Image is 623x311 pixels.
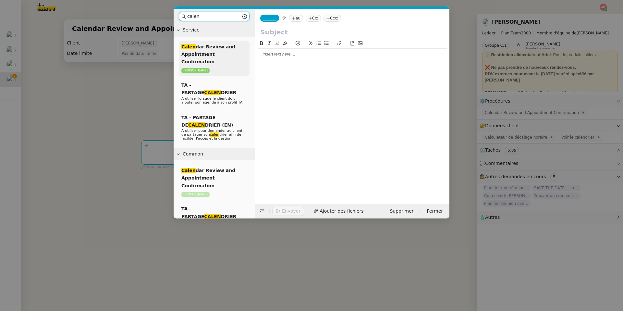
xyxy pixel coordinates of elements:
[183,26,252,34] span: Service
[289,15,303,22] nz-tag: au
[187,13,241,20] input: Templates
[181,96,242,105] span: A utiliser lorsque le client doit ajouter son agenda à son profil TA
[181,129,242,141] span: A utiliser pour demander au client de partager son drier afin de faciliter l'accès et la gestion
[306,15,321,22] nz-tag: Cc:
[181,44,196,49] em: Calen
[174,148,255,160] div: Common
[181,68,210,73] nz-tag: [PERSON_NAME]
[204,90,221,95] em: CALEN
[386,207,417,216] button: Supprimer
[272,207,304,216] button: Envoyer
[181,44,235,65] span: dar Review and Appointment Confirmation
[183,150,252,158] span: Common
[310,207,367,216] button: Ajouter des fichiers
[210,132,220,137] em: calen
[188,122,205,128] em: CALEN
[320,207,363,215] span: Ajouter des fichiers
[204,214,221,219] em: CALEN
[181,168,235,188] span: dar Review and Appointment Confirmation
[427,207,443,215] span: Fermer
[181,82,237,95] span: TA - PARTAGE DRIER
[423,207,447,216] button: Fermer
[390,207,413,215] span: Supprimer
[324,15,341,22] nz-tag: Ccc:
[174,24,255,36] div: Service
[181,115,233,128] span: TA - PARTAGE DE DRIER (EN)
[263,16,276,20] span: _______
[181,168,196,173] em: Calen
[181,206,237,219] span: TA - PARTAGE DRIER
[260,27,444,37] input: Subject
[181,192,210,197] nz-tag: [PERSON_NAME]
